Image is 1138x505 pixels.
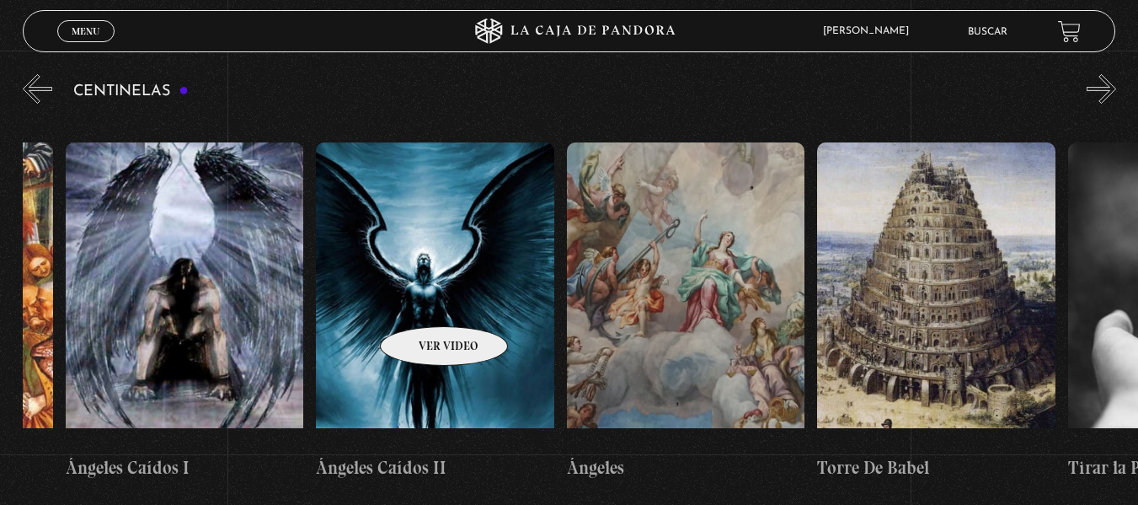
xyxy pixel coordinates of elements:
button: Next [1087,74,1116,104]
h4: Ángeles Caídos II [316,454,554,481]
h4: Ángeles Caídos I [66,454,304,481]
h4: Ángeles [567,454,805,481]
h4: Torre De Babel [817,454,1055,481]
a: Buscar [968,27,1007,37]
h3: Centinelas [73,83,189,99]
span: Menu [72,26,99,36]
span: Cerrar [66,40,105,52]
span: [PERSON_NAME] [815,26,926,36]
button: Previous [23,74,52,104]
a: View your shopping cart [1058,19,1081,42]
